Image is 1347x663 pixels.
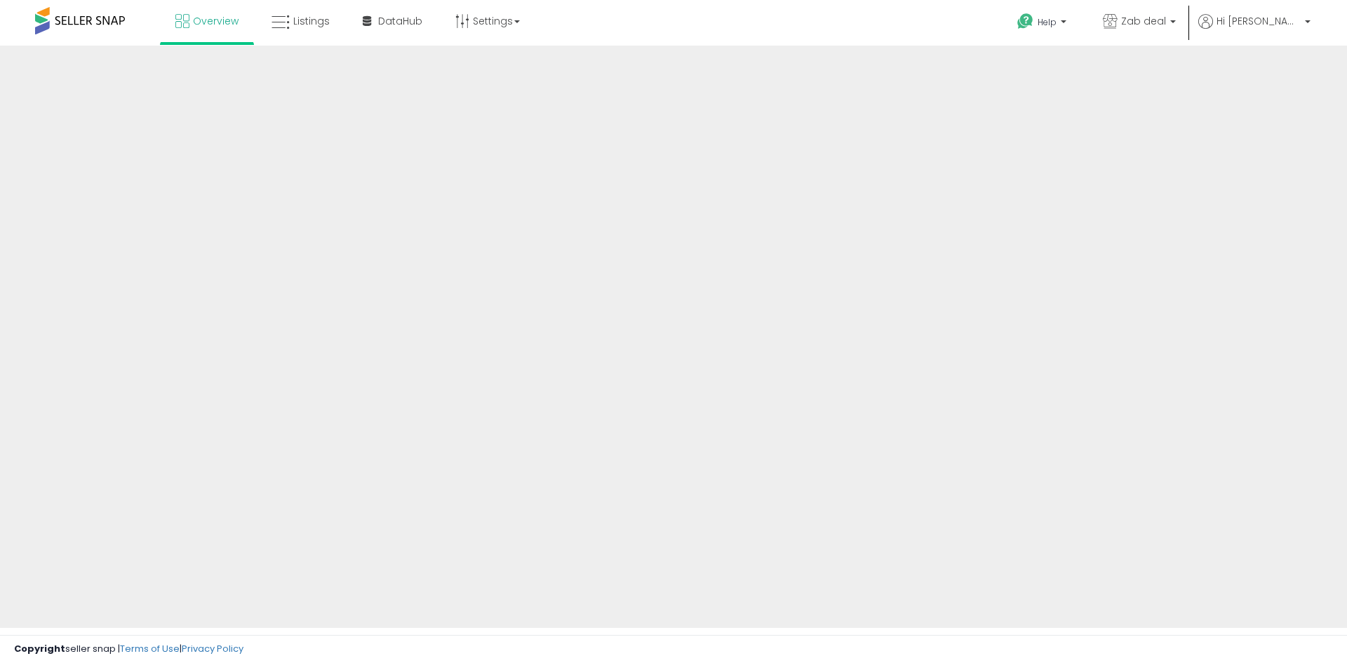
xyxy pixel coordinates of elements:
span: Overview [193,14,239,28]
span: DataHub [378,14,422,28]
a: Help [1006,2,1080,46]
a: Hi [PERSON_NAME] [1198,14,1311,46]
span: Listings [293,14,330,28]
i: Get Help [1017,13,1034,30]
span: Zab deal [1121,14,1166,28]
span: Hi [PERSON_NAME] [1217,14,1301,28]
span: Help [1038,16,1057,28]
